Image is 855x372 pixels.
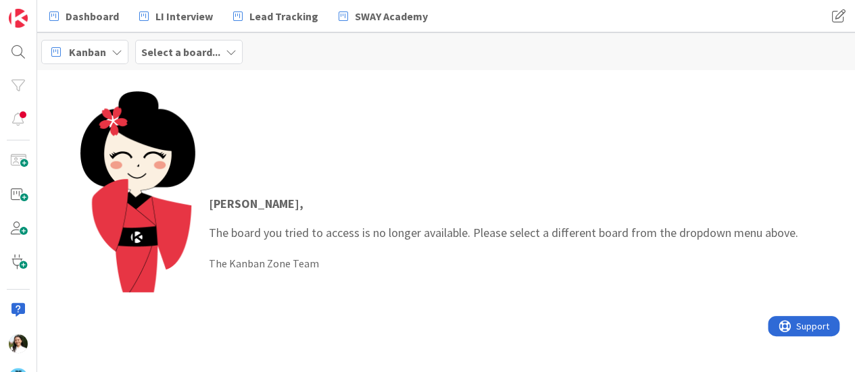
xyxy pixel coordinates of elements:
[209,196,303,211] strong: [PERSON_NAME] ,
[225,4,326,28] a: Lead Tracking
[41,4,127,28] a: Dashboard
[9,334,28,353] img: AK
[249,8,318,24] span: Lead Tracking
[155,8,213,24] span: LI Interview
[66,8,119,24] span: Dashboard
[69,44,106,60] span: Kanban
[141,45,220,59] b: Select a board...
[209,194,798,242] p: The board you tried to access is no longer available. Please select a different board from the dr...
[209,255,798,271] div: The Kanban Zone Team
[131,4,221,28] a: LI Interview
[9,9,28,28] img: Visit kanbanzone.com
[331,4,436,28] a: SWAY Academy
[355,8,428,24] span: SWAY Academy
[28,2,62,18] span: Support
